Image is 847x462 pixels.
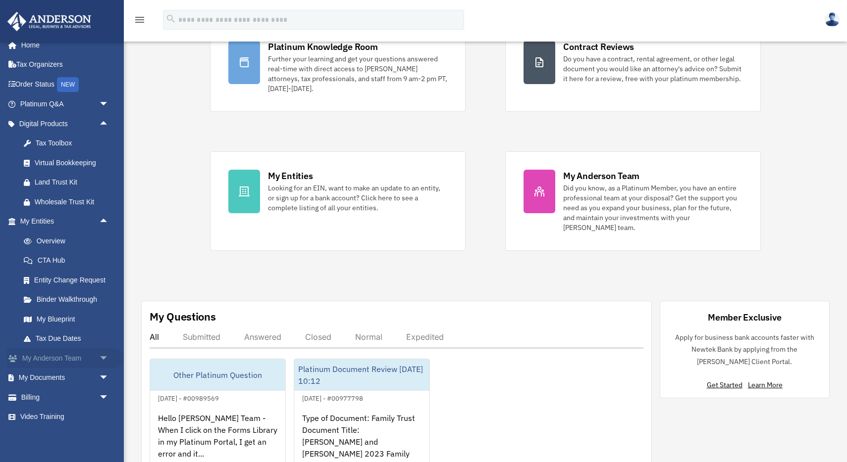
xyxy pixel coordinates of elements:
[150,332,159,342] div: All
[7,35,119,55] a: Home
[134,17,146,26] a: menu
[14,192,124,212] a: Wholesale Trust Kit
[268,170,313,182] div: My Entities
[748,380,783,389] a: Learn More
[7,368,124,388] a: My Documentsarrow_drop_down
[7,114,124,134] a: Digital Productsarrow_drop_up
[406,332,444,342] div: Expedited
[505,22,761,112] a: Contract Reviews Do you have a contract, rental agreement, or other legal document you would like...
[505,151,761,251] a: My Anderson Team Did you know, as a Platinum Member, you have an entire professional team at your...
[7,94,124,114] a: Platinum Q&Aarrow_drop_down
[294,359,429,391] div: Platinum Document Review [DATE] 10:12
[150,359,285,391] div: Other Platinum Question
[14,153,124,173] a: Virtual Bookkeeping
[4,12,94,31] img: Anderson Advisors Platinum Portal
[7,348,124,368] a: My Anderson Teamarrow_drop_down
[7,212,124,231] a: My Entitiesarrow_drop_up
[14,270,124,290] a: Entity Change Request
[14,329,124,349] a: Tax Due Dates
[14,231,124,251] a: Overview
[268,183,447,213] div: Looking for an EIN, want to make an update to an entity, or sign up for a bank account? Click her...
[183,332,220,342] div: Submitted
[14,290,124,310] a: Binder Walkthrough
[7,55,124,75] a: Tax Organizers
[7,74,124,94] a: Order StatusNEW
[150,309,216,324] div: My Questions
[355,332,382,342] div: Normal
[294,392,371,403] div: [DATE] - #00977798
[150,392,227,403] div: [DATE] - #00989569
[707,380,746,389] a: Get Started
[99,94,119,115] span: arrow_drop_down
[563,183,742,232] div: Did you know, as a Platinum Member, you have an entire professional team at your disposal? Get th...
[14,309,124,329] a: My Blueprint
[99,387,119,408] span: arrow_drop_down
[57,77,79,92] div: NEW
[563,170,639,182] div: My Anderson Team
[825,12,840,27] img: User Pic
[14,251,124,271] a: CTA Hub
[563,41,634,53] div: Contract Reviews
[99,212,119,232] span: arrow_drop_up
[244,332,281,342] div: Answered
[305,332,331,342] div: Closed
[35,196,111,208] div: Wholesale Trust Kit
[563,54,742,84] div: Do you have a contract, rental agreement, or other legal document you would like an attorney's ad...
[7,387,124,407] a: Billingarrow_drop_down
[35,157,111,169] div: Virtual Bookkeeping
[7,407,124,427] a: Video Training
[14,173,124,192] a: Land Trust Kit
[134,14,146,26] i: menu
[268,41,378,53] div: Platinum Knowledge Room
[210,151,466,251] a: My Entities Looking for an EIN, want to make an update to an entity, or sign up for a bank accoun...
[210,22,466,112] a: Platinum Knowledge Room Further your learning and get your questions answered real-time with dire...
[99,114,119,134] span: arrow_drop_up
[35,176,111,188] div: Land Trust Kit
[708,311,781,323] div: Member Exclusive
[99,368,119,388] span: arrow_drop_down
[165,13,176,24] i: search
[668,331,822,368] p: Apply for business bank accounts faster with Newtek Bank by applying from the [PERSON_NAME] Clien...
[268,54,447,93] div: Further your learning and get your questions answered real-time with direct access to [PERSON_NAM...
[35,137,111,149] div: Tax Toolbox
[99,348,119,369] span: arrow_drop_down
[14,134,124,153] a: Tax Toolbox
